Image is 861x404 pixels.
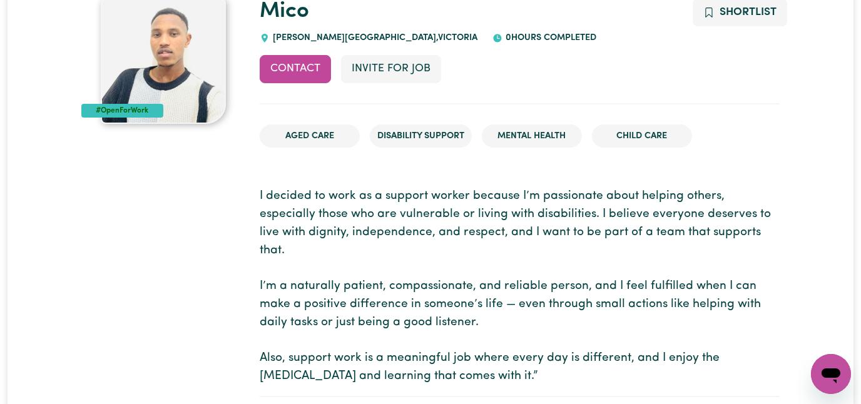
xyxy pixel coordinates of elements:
p: I decided to work as a support worker because I’m passionate about helping others, especially tho... [260,188,780,386]
button: Contact [260,55,331,83]
a: Mico [260,1,309,23]
div: #OpenForWork [81,104,163,118]
span: [PERSON_NAME][GEOGRAPHIC_DATA] , Victoria [270,33,477,43]
li: Aged Care [260,124,360,148]
span: 0 hours completed [502,33,596,43]
li: Child care [592,124,692,148]
li: Mental Health [482,124,582,148]
span: Shortlist [720,7,777,18]
button: Invite for Job [341,55,441,83]
iframe: Button to launch messaging window [811,354,851,394]
li: Disability Support [370,124,472,148]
